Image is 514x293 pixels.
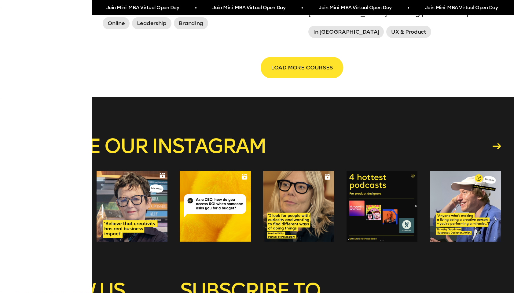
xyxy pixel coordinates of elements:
[271,62,333,73] span: LOAD MORE COURSES
[174,17,208,29] span: Branding
[13,136,501,156] a: Explore our instagram
[103,17,130,29] span: Online
[386,26,431,38] span: UX & Product
[300,2,302,13] span: •
[308,26,384,38] span: In [GEOGRAPHIC_DATA]
[194,2,195,13] span: •
[132,17,171,29] span: Leadership
[261,57,343,78] button: LOAD MORE COURSES
[406,2,408,13] span: •
[512,2,514,13] span: •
